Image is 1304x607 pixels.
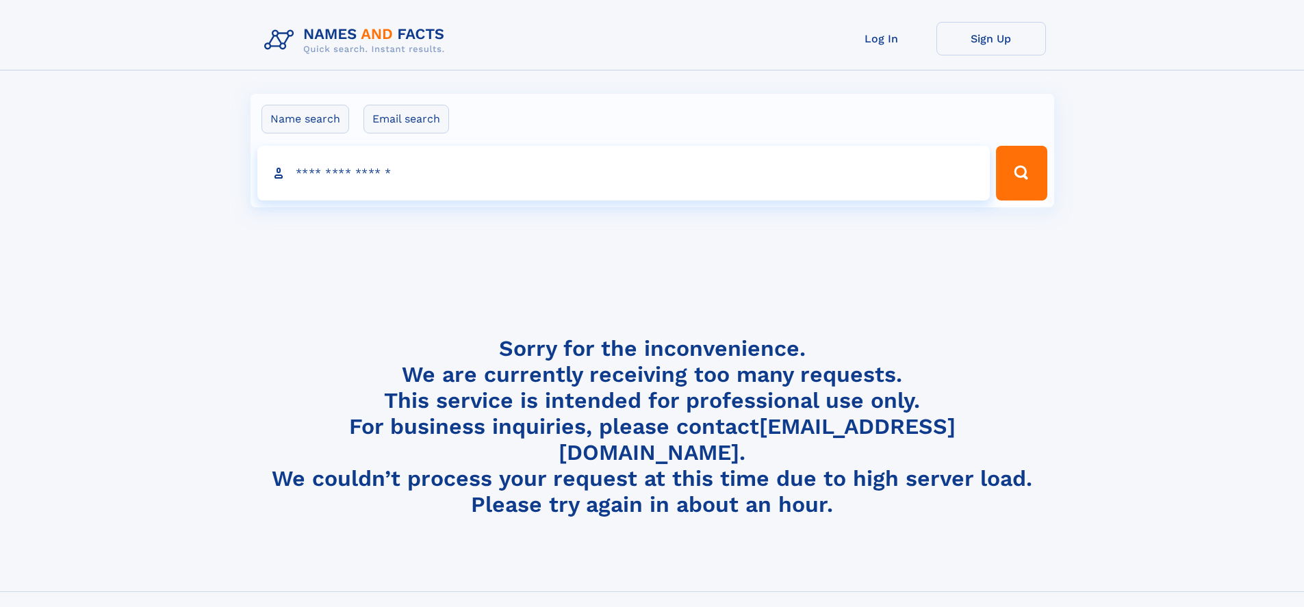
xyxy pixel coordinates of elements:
[827,22,936,55] a: Log In
[257,146,990,201] input: search input
[936,22,1046,55] a: Sign Up
[996,146,1047,201] button: Search Button
[363,105,449,133] label: Email search
[261,105,349,133] label: Name search
[259,22,456,59] img: Logo Names and Facts
[559,413,956,465] a: [EMAIL_ADDRESS][DOMAIN_NAME]
[259,335,1046,518] h4: Sorry for the inconvenience. We are currently receiving too many requests. This service is intend...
